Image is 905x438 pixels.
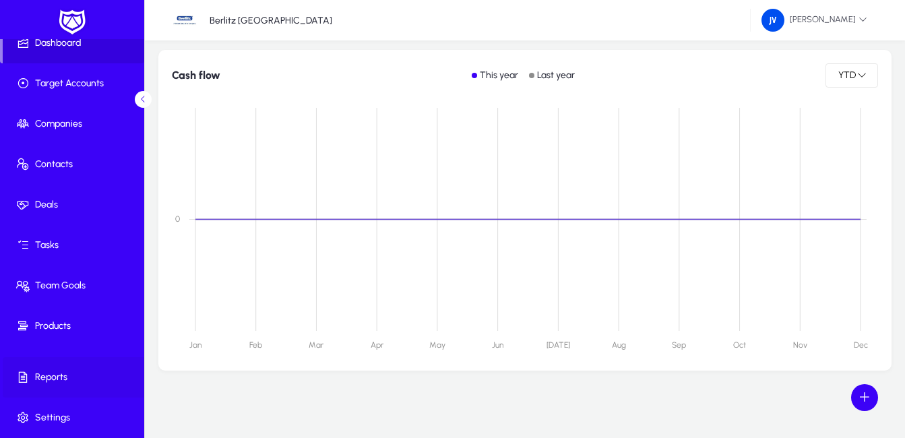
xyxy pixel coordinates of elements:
[854,340,868,350] text: Dec
[371,340,384,350] text: Apr
[761,9,784,32] img: 162.png
[612,340,626,350] text: Aug
[3,104,147,144] a: Companies
[55,8,89,36] img: white-logo.png
[3,371,147,384] span: Reports
[751,8,878,32] button: [PERSON_NAME]
[3,36,144,50] span: Dashboard
[480,69,518,81] p: This year
[3,306,147,346] a: Products
[3,158,147,171] span: Contacts
[3,77,147,90] span: Target Accounts
[3,265,147,306] a: Team Goals
[825,63,878,88] button: YTD
[3,398,147,438] a: Settings
[547,340,570,350] text: [DATE]
[210,15,332,26] p: Berlitz [GEOGRAPHIC_DATA]
[189,340,201,350] text: Jan
[3,117,147,131] span: Companies
[172,7,197,33] img: 34.jpg
[3,225,147,265] a: Tasks
[429,340,445,350] text: May
[733,340,746,350] text: Oct
[175,214,180,224] text: 0
[793,340,807,350] text: Nov
[3,319,147,333] span: Products
[837,69,857,81] span: YTD
[172,69,220,82] h1: Cash flow
[3,357,147,398] a: Reports
[3,279,147,292] span: Team Goals
[309,340,324,350] text: Mar
[249,340,262,350] text: Feb
[492,340,503,350] text: Jun
[3,198,147,212] span: Deals
[3,239,147,252] span: Tasks
[3,185,147,225] a: Deals
[3,63,147,104] a: Target Accounts
[3,411,147,425] span: Settings
[761,9,867,32] span: [PERSON_NAME]
[3,144,147,185] a: Contacts
[537,69,575,81] p: Last year
[672,340,686,350] text: Sep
